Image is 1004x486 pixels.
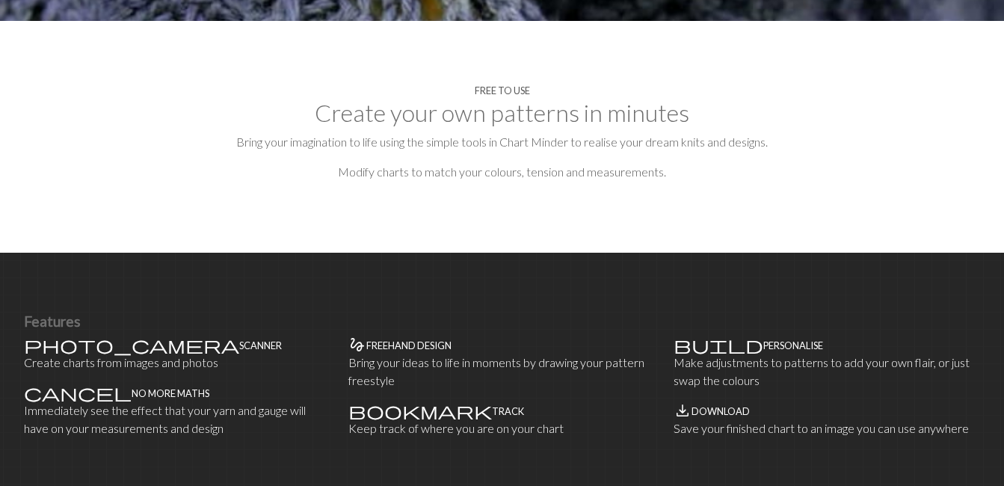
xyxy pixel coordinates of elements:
p: Bring your ideas to life in moments by drawing your pattern freestyle [348,354,655,390]
p: Immediately see the effect that your yarn and gauge will have on your measurements and design [24,402,330,437]
p: Keep track of where you are on your chart [348,419,655,437]
h2: Create your own patterns in minutes [24,99,980,127]
h4: Track [492,406,524,417]
h3: Features [24,313,980,330]
p: Create charts from images and photos [24,354,330,372]
span: bookmark [348,400,492,421]
h4: Download [692,406,750,417]
p: Modify charts to match your colours, tension and measurements. [24,163,980,181]
h4: Personalise [763,340,823,351]
span: build [674,334,763,355]
span: cancel [24,382,132,403]
span: photo_camera [24,334,239,355]
span: gesture [348,334,366,355]
p: Make adjustments to patterns to add your own flair, or just swap the colours [674,354,980,390]
p: Bring your imagination to life using the simple tools in Chart Minder to realise your dream knits... [24,133,980,151]
h4: Free to use [475,85,530,96]
h4: No more maths [132,388,209,399]
h4: Scanner [239,340,282,351]
h4: Freehand design [366,340,452,351]
span: save_alt [674,400,692,421]
p: Save your finished chart to an image you can use anywhere [674,419,980,437]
